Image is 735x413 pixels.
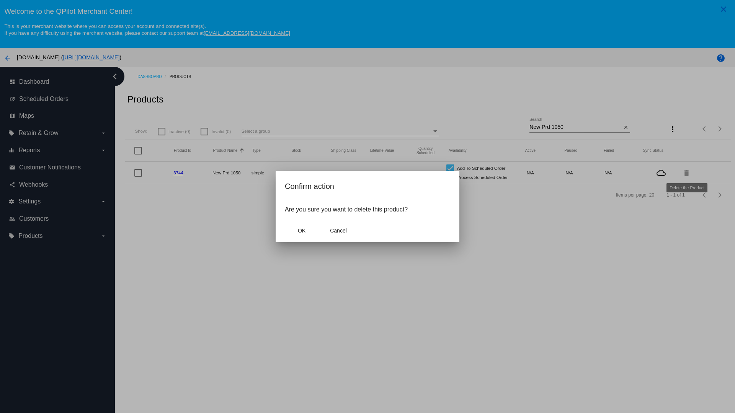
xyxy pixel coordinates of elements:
button: Close dialog [285,224,318,237]
button: Close dialog [322,224,355,237]
span: Cancel [330,228,347,234]
span: OK [298,228,305,234]
p: Are you sure you want to delete this product? [285,206,450,213]
h2: Confirm action [285,180,450,192]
